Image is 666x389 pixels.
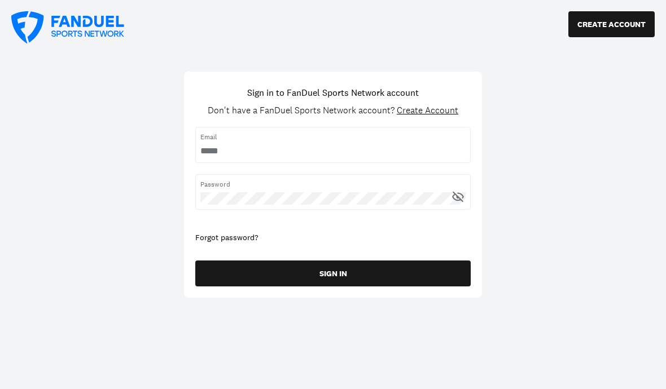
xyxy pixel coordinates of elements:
button: CREATE ACCOUNT [568,11,655,37]
button: SIGN IN [195,260,471,286]
h1: Sign in to FanDuel Sports Network account [247,86,419,99]
span: Password [200,179,466,189]
span: Email [200,132,466,142]
span: Create Account [397,104,458,116]
div: Forgot password? [195,232,471,244]
div: Don't have a FanDuel Sports Network account? [208,105,458,116]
